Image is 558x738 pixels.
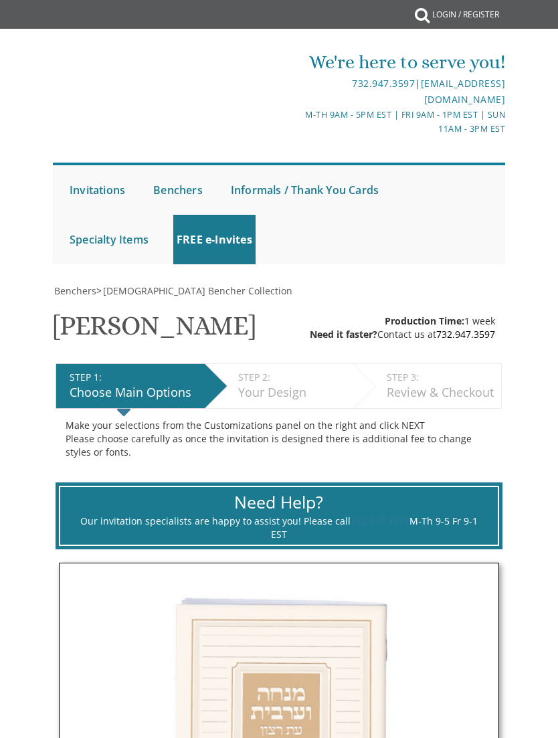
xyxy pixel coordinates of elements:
span: Benchers [54,284,96,297]
div: Our invitation specialists are happy to assist you! Please call M-Th 9-5 Fr 9-1 EST [77,515,480,541]
a: Benchers [53,284,96,297]
a: Informals / Thank You Cards [227,165,382,215]
a: [DEMOGRAPHIC_DATA] Bencher Collection [102,284,292,297]
div: M-Th 9am - 5pm EST | Fri 9am - 1pm EST | Sun 11am - 3pm EST [280,108,505,136]
a: 732.947.3597 [436,328,495,341]
span: Need it faster? [310,328,377,341]
span: Production Time: [385,314,464,327]
div: We're here to serve you! [280,49,505,76]
a: Invitations [66,165,128,215]
div: Make your selections from the Customizations panel on the right and click NEXT Please choose care... [66,419,491,459]
a: 732.947.3597 [352,77,415,90]
div: 1 week Contact us at [310,314,495,341]
a: FREE e-Invites [173,215,256,264]
span: > [96,284,292,297]
a: 732.947.3597 [351,515,409,527]
a: [EMAIL_ADDRESS][DOMAIN_NAME] [421,77,506,106]
a: Specialty Items [66,215,152,264]
a: Benchers [150,165,206,215]
div: Your Design [238,384,347,401]
div: STEP 1: [70,371,197,384]
div: Review & Checkout [387,384,494,401]
div: Choose Main Options [70,384,197,401]
h1: [PERSON_NAME] [53,311,256,351]
div: Need Help? [77,490,480,515]
div: STEP 2: [238,371,347,384]
div: STEP 3: [387,371,494,384]
span: [DEMOGRAPHIC_DATA] Bencher Collection [103,284,292,297]
div: | [280,76,505,108]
